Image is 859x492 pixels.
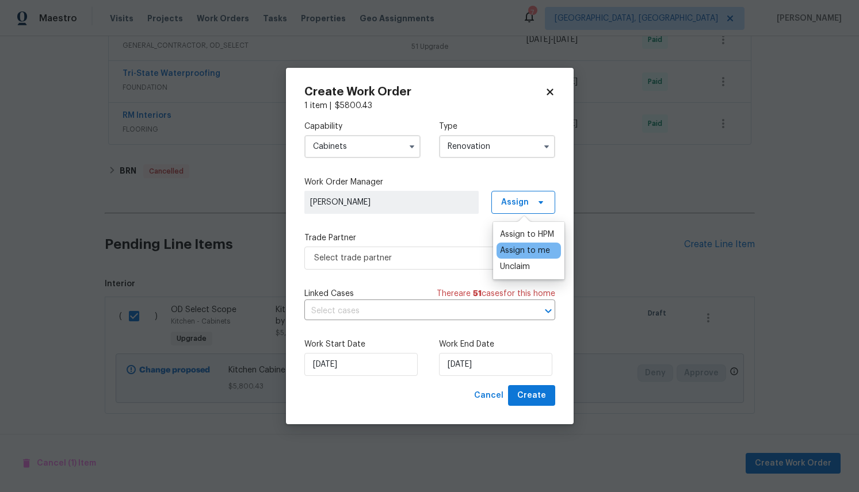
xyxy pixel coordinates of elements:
div: Assign to HPM [500,229,554,240]
span: Cancel [474,389,503,403]
label: Type [439,121,555,132]
span: Linked Cases [304,288,354,299]
h2: Create Work Order [304,86,545,98]
span: $ 5800.43 [335,102,372,110]
button: Create [508,385,555,406]
span: 51 [473,290,482,298]
input: Select... [304,135,421,158]
div: Assign to me [500,245,550,256]
input: M/D/YYYY [439,353,552,376]
span: Create [517,389,546,403]
span: There are case s for this home [437,288,555,299]
button: Cancel [469,385,508,406]
label: Work End Date [439,339,555,350]
input: Select cases [304,302,523,320]
div: Unclaim [500,261,530,272]
label: Work Order Manager [304,176,555,188]
button: Show options [540,140,553,153]
input: M/D/YYYY [304,353,418,376]
label: Trade Partner [304,232,555,244]
button: Open [540,303,556,319]
input: Select... [439,135,555,158]
span: [PERSON_NAME] [310,197,473,208]
span: Select trade partner [314,252,529,264]
div: 1 item | [304,100,555,112]
button: Show options [405,140,419,153]
label: Capability [304,121,421,132]
span: Assign [501,197,529,208]
label: Work Start Date [304,339,421,350]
